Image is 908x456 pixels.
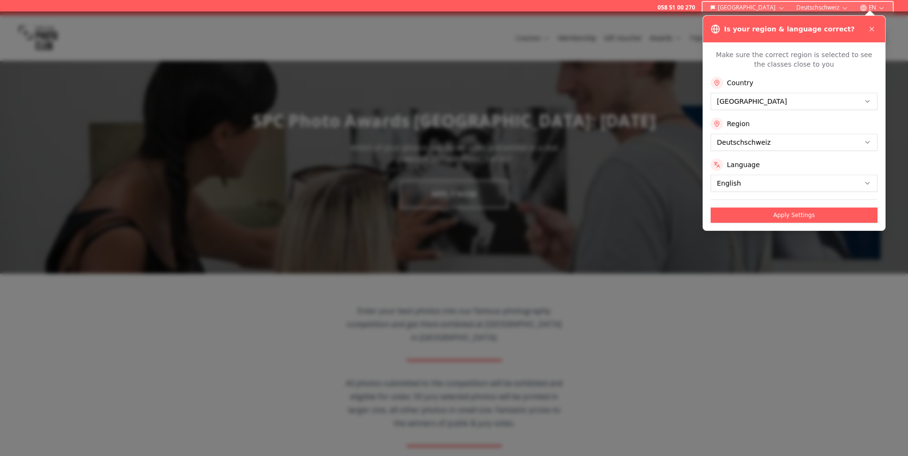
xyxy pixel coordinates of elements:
button: EN [856,2,889,13]
button: Deutschschweiz [793,2,852,13]
label: Region [727,119,750,129]
button: [GEOGRAPHIC_DATA] [706,2,789,13]
p: Make sure the correct region is selected to see the classes close to you [711,50,877,69]
button: Apply Settings [711,208,877,223]
a: 058 51 00 270 [657,4,695,11]
label: Country [727,78,754,88]
label: Language [727,160,760,169]
h3: Is your region & language correct? [724,24,855,34]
